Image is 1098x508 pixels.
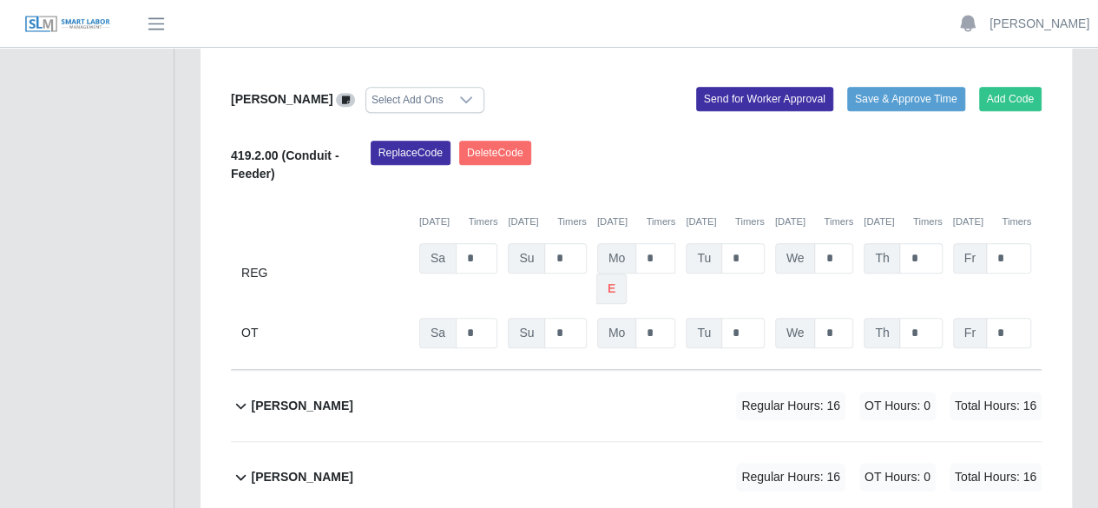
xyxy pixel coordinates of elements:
button: Timers [469,214,498,229]
div: [DATE] [597,214,675,229]
a: View/Edit Notes [336,92,355,106]
img: SLM Logo [24,15,111,34]
b: [PERSON_NAME] [251,468,352,486]
button: Timers [824,214,853,229]
span: Sa [419,243,457,274]
div: [DATE] [953,214,1031,229]
span: We [775,318,816,348]
b: [PERSON_NAME] [231,92,332,106]
button: DeleteCode [459,141,531,165]
span: Tu [686,243,722,274]
b: 419.2.00 (Conduit - Feeder) [231,148,339,181]
span: OT Hours: 0 [859,392,936,420]
button: Timers [646,214,675,229]
button: [PERSON_NAME] Regular Hours: 16 OT Hours: 0 Total Hours: 16 [231,371,1042,441]
button: Timers [557,214,587,229]
span: Regular Hours: 16 [736,392,845,420]
div: [DATE] [419,214,497,229]
span: Total Hours: 16 [950,392,1042,420]
b: [PERSON_NAME] [251,397,352,415]
div: [DATE] [864,214,942,229]
button: Timers [735,214,765,229]
span: Th [864,243,900,274]
div: [DATE] [686,214,764,229]
span: Total Hours: 16 [950,463,1042,492]
div: [DATE] [775,214,853,229]
span: Th [864,318,900,348]
span: Su [508,318,545,348]
span: Regular Hours: 16 [736,463,845,492]
span: OT Hours: 0 [859,463,936,492]
a: [PERSON_NAME] [990,15,1089,33]
button: Timers [913,214,943,229]
button: ReplaceCode [371,141,450,165]
span: Mo [597,318,636,348]
span: Fr [953,318,987,348]
button: Save & Approve Time [847,87,965,111]
button: Send for Worker Approval [696,87,833,111]
span: Su [508,243,545,274]
b: e [608,280,615,298]
span: Fr [953,243,987,274]
span: We [775,243,816,274]
button: Timers [1002,214,1031,229]
div: OT [241,318,409,348]
div: [DATE] [508,214,586,229]
span: Mo [597,243,636,274]
span: Sa [419,318,457,348]
span: Tu [686,318,722,348]
div: Select Add Ons [366,88,449,112]
div: REG [241,243,409,304]
button: Add Code [979,87,1042,111]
